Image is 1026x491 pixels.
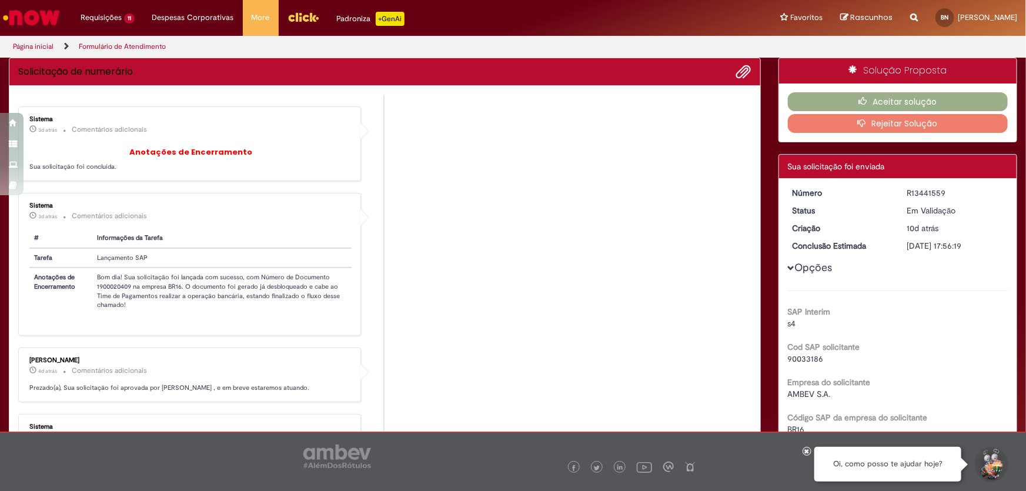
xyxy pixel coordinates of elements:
img: logo_footer_ambev_rotulo_gray.png [303,445,371,468]
a: Rascunhos [840,12,893,24]
span: BN [941,14,949,21]
span: More [252,12,270,24]
dt: Conclusão Estimada [784,240,898,252]
small: Comentários adicionais [72,125,147,135]
b: Anotações de Encerramento [129,146,252,158]
div: [PERSON_NAME] [29,357,352,364]
span: 90033186 [788,353,824,364]
button: Iniciar Conversa de Suporte [973,447,1008,482]
span: 10d atrás [907,223,938,233]
span: 11 [124,14,135,24]
b: Empresa do solicitante [788,377,871,388]
p: Prezado(a), Sua solicitação foi aprovada por [PERSON_NAME] , e em breve estaremos atuando. [29,383,352,393]
small: Comentários adicionais [72,366,147,376]
b: SAP Interim [788,306,831,317]
span: Favoritos [790,12,823,24]
span: [PERSON_NAME] [958,12,1017,22]
dt: Número [784,187,898,199]
span: 4d atrás [38,368,57,375]
div: Sistema [29,116,352,123]
time: 23/08/2025 07:15:38 [907,223,938,233]
th: # [29,229,92,248]
dt: Status [784,205,898,216]
b: Código SAP da empresa do solicitante [788,412,928,423]
td: Bom dia! Sua solicitação foi lançada com sucesso, com Número de Documento 1900020409 na empresa B... [92,268,352,315]
div: Padroniza [337,12,405,26]
p: Sua solicitação foi concluída. [29,148,352,172]
span: Requisições [81,12,122,24]
b: Cod SAP solicitante [788,342,860,352]
time: 29/08/2025 08:56:56 [38,368,57,375]
img: logo_footer_naosei.png [685,462,696,472]
ul: Trilhas de página [9,36,675,58]
time: 29/08/2025 11:35:16 [38,213,57,220]
button: Adicionar anexos [736,64,751,79]
img: logo_footer_workplace.png [663,462,674,472]
img: logo_footer_linkedin.png [617,465,623,472]
a: Página inicial [13,42,54,51]
div: R13441559 [907,187,1004,199]
div: Sistema [29,423,352,430]
span: 3d atrás [38,213,57,220]
a: Formulário de Atendimento [79,42,166,51]
img: ServiceNow [1,6,62,29]
span: BR16 [788,424,805,435]
th: Anotações de Encerramento [29,268,92,315]
dt: Criação [784,222,898,234]
img: logo_footer_youtube.png [637,459,652,475]
div: 23/08/2025 07:15:38 [907,222,1004,234]
div: Em Validação [907,205,1004,216]
img: logo_footer_facebook.png [571,465,577,471]
span: Rascunhos [850,12,893,23]
img: logo_footer_twitter.png [594,465,600,471]
span: Sua solicitação foi enviada [788,161,885,172]
time: 29/08/2025 11:35:18 [38,126,57,133]
small: Comentários adicionais [72,211,147,221]
th: Informações da Tarefa [92,229,352,248]
th: Tarefa [29,248,92,268]
div: Oi, como posso te ajudar hoje? [814,447,961,482]
div: Sistema [29,202,352,209]
img: click_logo_yellow_360x200.png [288,8,319,26]
div: [DATE] 17:56:19 [907,240,1004,252]
span: AMBEV S.A. [788,389,831,399]
td: Lançamento SAP [92,248,352,268]
div: Solução Proposta [779,58,1017,83]
span: s4 [788,318,796,329]
button: Aceitar solução [788,92,1008,111]
button: Rejeitar Solução [788,114,1008,133]
h2: Solicitação de numerário Histórico de tíquete [18,66,133,77]
span: Despesas Corporativas [152,12,234,24]
span: 3d atrás [38,126,57,133]
p: +GenAi [376,12,405,26]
